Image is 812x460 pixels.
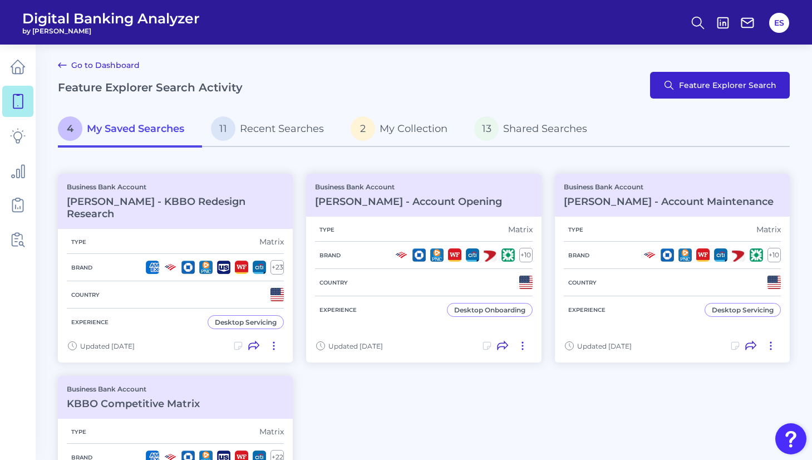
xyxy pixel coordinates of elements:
span: 13 [474,116,499,141]
a: 2My Collection [342,112,465,148]
span: My Collection [380,123,447,135]
div: + 10 [767,248,781,262]
h3: [PERSON_NAME] - Account Opening [315,195,502,208]
h5: Experience [564,306,610,314]
span: Updated [DATE] [577,342,632,350]
a: Business Bank Account[PERSON_NAME] - Account MaintenanceTypeMatrixBrand+10CountryExperienceDeskto... [555,174,790,363]
div: Desktop Servicing [712,306,774,314]
div: Desktop Servicing [215,318,277,326]
h5: Brand [315,252,345,259]
h3: KBBO Competitive Matrix [67,398,200,410]
div: + 10 [519,248,533,262]
a: 11Recent Searches [202,112,342,148]
p: Business Bank Account [564,183,774,191]
span: 4 [58,116,82,141]
h5: Country [67,291,104,298]
h5: Experience [67,319,113,326]
div: Matrix [259,237,284,247]
p: Business Bank Account [67,385,200,393]
p: Business Bank Account [67,183,284,191]
span: by [PERSON_NAME] [22,27,200,35]
h5: Country [564,279,601,286]
h5: Type [67,238,91,246]
a: Business Bank Account[PERSON_NAME] - Account OpeningTypeMatrixBrand+10CountryExperienceDesktop On... [306,174,541,363]
h5: Brand [564,252,594,259]
span: Recent Searches [240,123,324,135]
button: ES [769,13,789,33]
h5: Country [315,279,352,286]
span: Shared Searches [503,123,587,135]
span: Updated [DATE] [80,342,135,350]
h5: Experience [315,306,361,314]
span: Digital Banking Analyzer [22,10,200,27]
div: + 23 [270,260,284,275]
span: 2 [351,116,375,141]
div: Matrix [259,427,284,437]
span: My Saved Searches [87,123,184,135]
div: Desktop Onboarding [454,306,525,314]
a: 4My Saved Searches [58,112,202,148]
h2: Feature Explorer Search Activity [58,81,243,94]
h3: [PERSON_NAME] - Account Maintenance [564,195,774,208]
a: Go to Dashboard [58,58,140,72]
span: Updated [DATE] [328,342,383,350]
a: 13Shared Searches [465,112,605,148]
p: Business Bank Account [315,183,502,191]
span: 11 [211,116,235,141]
button: Feature Explorer Search [650,72,790,99]
h3: [PERSON_NAME] - KBBO Redesign Research [67,195,284,220]
h5: Brand [67,264,97,271]
a: Business Bank Account[PERSON_NAME] - KBBO Redesign ResearchTypeMatrixBrand+23CountryExperienceDes... [58,174,293,363]
h5: Type [315,226,339,233]
span: Feature Explorer Search [679,81,776,90]
h5: Type [564,226,588,233]
button: Open Resource Center [775,423,806,454]
div: Matrix [756,224,781,234]
div: Matrix [508,224,533,234]
h5: Type [67,428,91,435]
